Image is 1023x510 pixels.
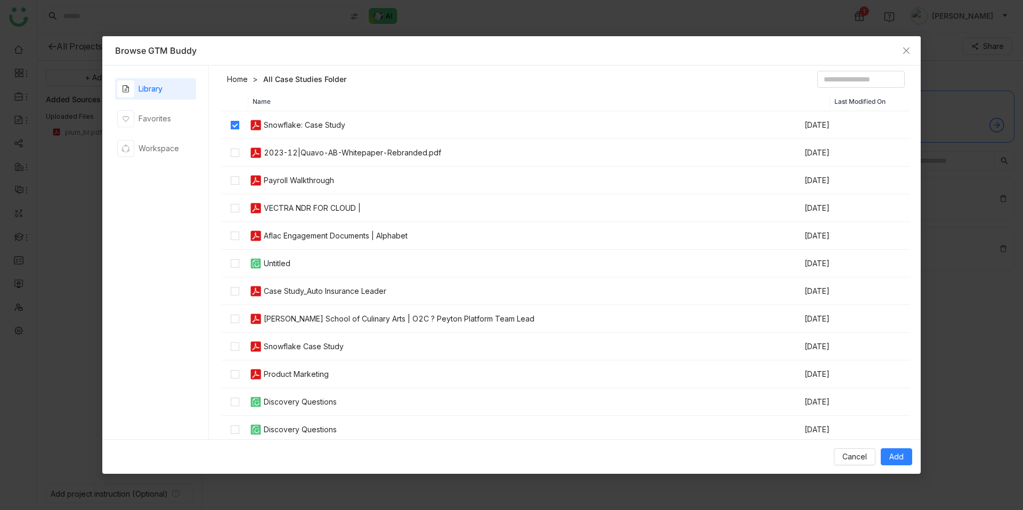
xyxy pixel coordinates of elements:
img: pdf.svg [249,119,262,131]
td: [DATE] [803,111,883,139]
a: Home [227,74,248,85]
div: 2023-12|Quavo-AB-Whitepaper-Rebranded.pdf [264,147,441,159]
td: [DATE] [803,167,883,194]
span: Add [889,451,904,463]
img: pdf.svg [249,146,262,159]
td: [DATE] [803,388,883,416]
div: [PERSON_NAME] School of Culinary Arts | O2C ? Peyton Platform Team Lead [264,313,534,325]
td: [DATE] [803,194,883,222]
div: Payroll Walkthrough [264,175,334,186]
img: pdf.svg [249,202,262,215]
div: Untitled [264,258,290,269]
img: pdf.svg [249,285,262,298]
button: Add [881,448,912,465]
button: Close [892,36,921,65]
button: Cancel [834,448,875,465]
div: Discovery Questions [264,424,337,435]
a: All Case Studies Folder [263,74,346,85]
img: paper.svg [249,423,262,436]
img: pdf.svg [249,312,262,325]
img: pdf.svg [249,340,262,353]
div: Product Marketing [264,368,329,380]
th: Last Modified On [830,92,910,111]
td: [DATE] [803,139,883,167]
div: Favorites [139,113,171,125]
td: [DATE] [803,250,883,277]
div: Workspace [139,143,179,154]
td: [DATE] [803,277,883,305]
img: paper.svg [249,257,262,270]
div: Discovery Questions [264,396,337,408]
div: Case Study_Auto Insurance Leader [264,285,386,297]
img: paper.svg [249,396,262,408]
img: pdf.svg [249,229,262,242]
th: Name [248,92,830,111]
td: [DATE] [803,222,883,250]
div: Library [139,83,163,95]
td: [DATE] [803,360,883,388]
div: Snowflake: Case Study [264,119,345,131]
div: Browse GTM Buddy [115,45,908,56]
img: pdf.svg [249,174,262,187]
div: Aflac Engagement Documents | Alphabet [264,230,408,242]
td: [DATE] [803,416,883,443]
div: VECTRA NDR FOR CLOUD | [264,202,361,214]
td: [DATE] [803,333,883,360]
td: [DATE] [803,305,883,333]
img: pdf.svg [249,368,262,381]
div: Snowflake Case Study [264,341,344,352]
span: Cancel [842,451,867,463]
